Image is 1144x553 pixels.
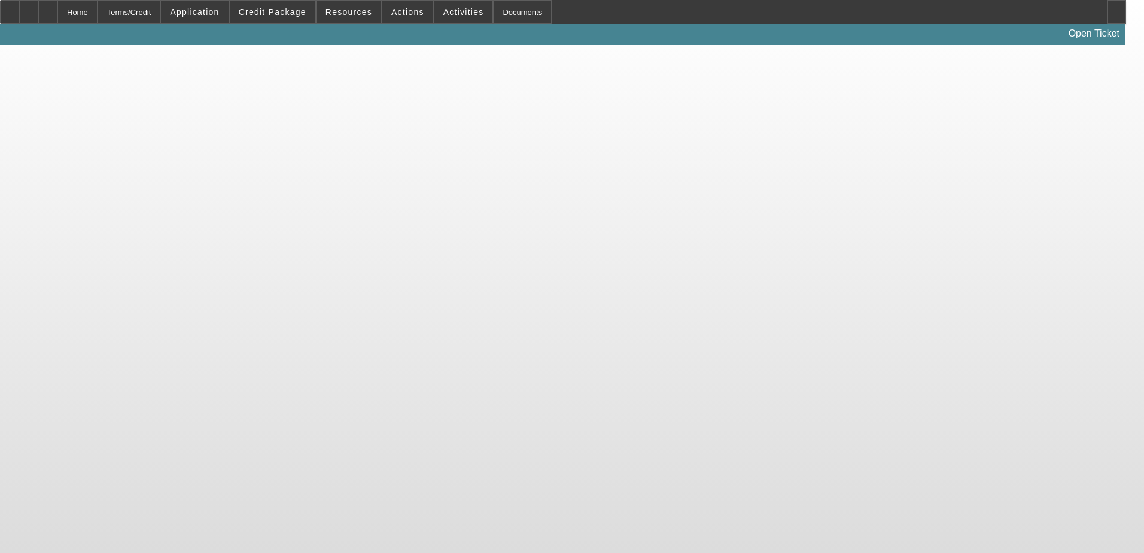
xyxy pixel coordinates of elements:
button: Activities [434,1,493,23]
span: Resources [325,7,372,17]
a: Open Ticket [1064,23,1124,44]
span: Credit Package [239,7,306,17]
button: Actions [382,1,433,23]
span: Actions [391,7,424,17]
button: Credit Package [230,1,315,23]
button: Application [161,1,228,23]
span: Activities [443,7,484,17]
span: Application [170,7,219,17]
button: Resources [317,1,381,23]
